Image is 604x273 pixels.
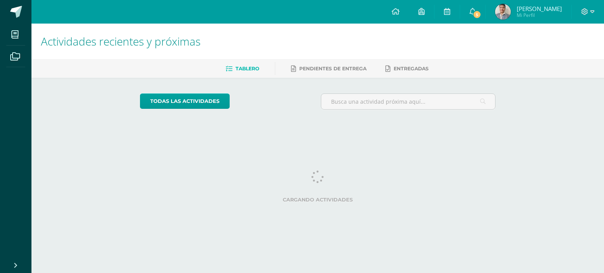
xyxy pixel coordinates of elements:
[299,66,366,71] span: Pendientes de entrega
[140,93,230,109] a: todas las Actividades
[321,94,495,109] input: Busca una actividad próxima aquí...
[236,66,259,71] span: Tablero
[473,10,481,19] span: 5
[517,12,562,18] span: Mi Perfil
[385,62,429,75] a: Entregadas
[140,197,496,203] label: Cargando actividades
[226,62,259,75] a: Tablero
[517,5,562,13] span: [PERSON_NAME]
[291,62,366,75] a: Pendientes de entrega
[495,4,511,20] img: e306a5293da9fbab03f1608eafc4c57d.png
[394,66,429,71] span: Entregadas
[41,34,201,49] span: Actividades recientes y próximas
